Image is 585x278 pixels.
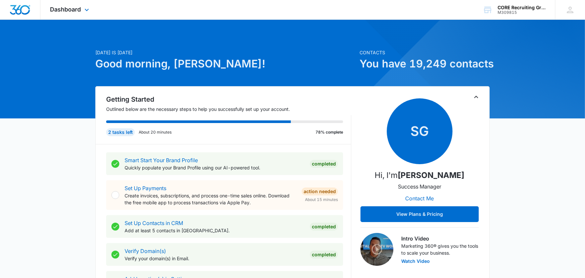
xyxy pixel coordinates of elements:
span: Dashboard [50,6,81,13]
strong: [PERSON_NAME] [398,170,465,180]
span: About 15 minutes [305,197,338,203]
p: About 20 minutes [139,129,172,135]
h1: Good morning, [PERSON_NAME]! [95,56,356,72]
button: Watch Video [401,259,430,264]
a: Smart Start Your Brand Profile [125,157,198,164]
p: Outlined below are the necessary steps to help you successfully set up your account. [106,106,351,113]
p: Add at least 5 contacts in [GEOGRAPHIC_DATA]. [125,227,305,234]
h2: Getting Started [106,94,351,104]
p: Success Manager [398,183,441,190]
div: 2 tasks left [106,128,135,136]
div: account id [498,10,546,15]
div: Completed [310,160,338,168]
p: Create invoices, subscriptions, and process one-time sales online. Download the free mobile app t... [125,192,296,206]
div: Completed [310,223,338,231]
p: Hi, I'm [375,169,465,181]
h1: You have 19,249 contacts [360,56,490,72]
p: [DATE] is [DATE] [95,49,356,56]
span: SG [387,98,453,164]
a: Verify Domain(s) [125,248,166,254]
a: Set Up Contacts in CRM [125,220,183,226]
div: account name [498,5,546,10]
p: Contacts [360,49,490,56]
h3: Intro Video [401,235,479,242]
p: Verify your domain(s) in Email. [125,255,305,262]
div: Action Needed [302,188,338,195]
button: Toggle Collapse [472,93,480,101]
a: Set Up Payments [125,185,166,191]
p: Quickly populate your Brand Profile using our AI-powered tool. [125,164,305,171]
button: Contact Me [399,190,441,206]
p: Marketing 360® gives you the tools to scale your business. [401,242,479,256]
button: View Plans & Pricing [361,206,479,222]
p: 78% complete [316,129,343,135]
img: Intro Video [361,233,393,266]
div: Completed [310,251,338,259]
